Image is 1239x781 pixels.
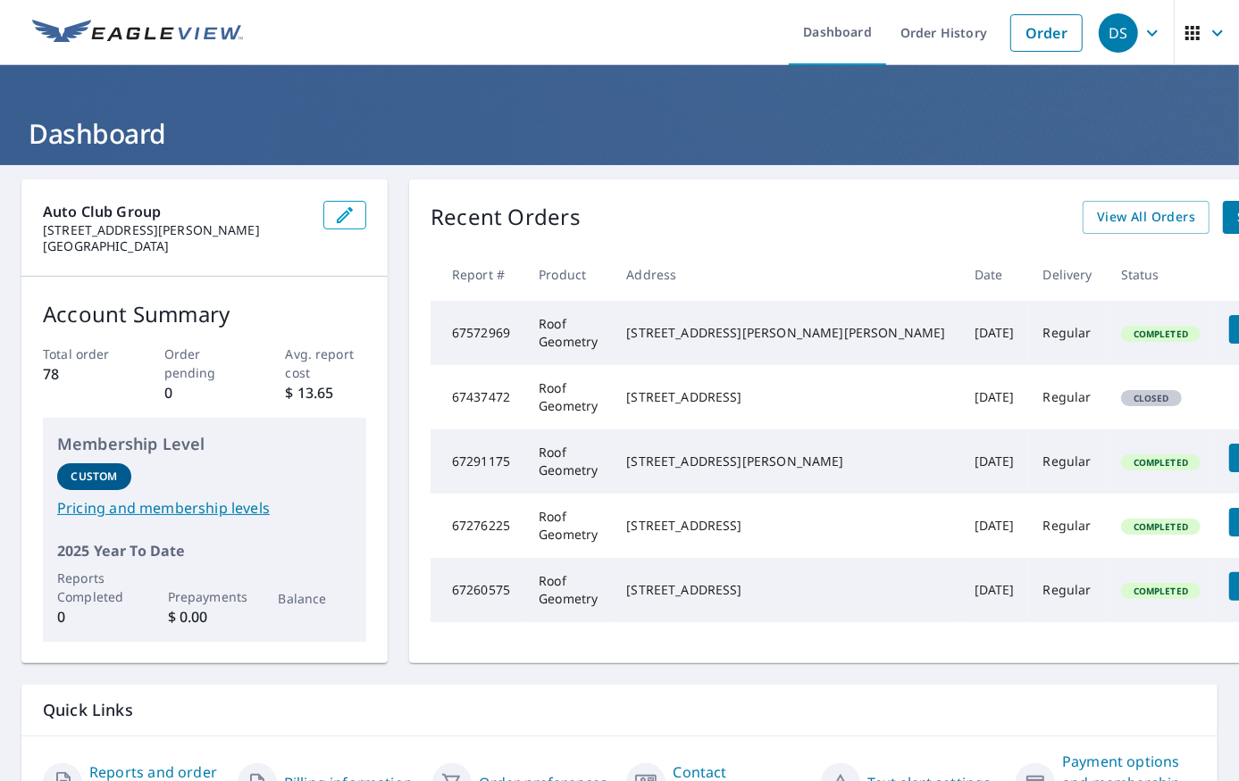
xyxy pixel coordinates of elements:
[1099,13,1138,53] div: DS
[71,469,117,485] p: Custom
[960,301,1029,365] td: [DATE]
[431,558,524,622] td: 67260575
[524,365,612,429] td: Roof Geometry
[960,558,1029,622] td: [DATE]
[524,248,612,301] th: Product
[626,517,945,535] div: [STREET_ADDRESS]
[431,248,524,301] th: Report #
[286,382,367,403] p: $ 13.65
[626,388,945,406] div: [STREET_ADDRESS]
[1029,248,1107,301] th: Delivery
[164,382,246,403] p: 0
[431,365,524,429] td: 67437472
[612,248,959,301] th: Address
[168,587,242,606] p: Prepayments
[1029,365,1107,429] td: Regular
[57,432,352,456] p: Membership Level
[1029,558,1107,622] td: Regular
[431,301,524,365] td: 67572969
[43,222,309,238] p: [STREET_ADDRESS][PERSON_NAME]
[1097,206,1195,228] span: View All Orders
[524,558,612,622] td: Roof Geometry
[43,363,124,385] p: 78
[960,429,1029,494] td: [DATE]
[626,581,945,599] div: [STREET_ADDRESS]
[1083,201,1210,234] a: View All Orders
[43,345,124,363] p: Total order
[43,201,309,222] p: Auto Club Group
[1010,14,1083,52] a: Order
[1123,392,1180,404] span: Closed
[960,494,1029,558] td: [DATE]
[960,365,1029,429] td: [DATE]
[431,429,524,494] td: 67291175
[1123,585,1199,597] span: Completed
[43,699,1196,721] p: Quick Links
[1123,456,1199,469] span: Completed
[1123,328,1199,340] span: Completed
[57,497,352,519] a: Pricing and membership levels
[286,345,367,382] p: Avg. report cost
[32,20,243,46] img: EV Logo
[1123,520,1199,533] span: Completed
[626,453,945,470] div: [STREET_ADDRESS][PERSON_NAME]
[960,248,1029,301] th: Date
[57,606,131,627] p: 0
[1029,429,1107,494] td: Regular
[626,324,945,342] div: [STREET_ADDRESS][PERSON_NAME][PERSON_NAME]
[524,301,612,365] td: Roof Geometry
[43,238,309,254] p: [GEOGRAPHIC_DATA]
[1029,301,1107,365] td: Regular
[431,494,524,558] td: 67276225
[57,569,131,606] p: Reports Completed
[524,494,612,558] td: Roof Geometry
[279,589,353,608] p: Balance
[1029,494,1107,558] td: Regular
[43,298,366,330] p: Account Summary
[431,201,581,234] p: Recent Orders
[524,429,612,494] td: Roof Geometry
[164,345,246,382] p: Order pending
[21,115,1218,152] h1: Dashboard
[168,606,242,627] p: $ 0.00
[57,540,352,561] p: 2025 Year To Date
[1107,248,1215,301] th: Status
